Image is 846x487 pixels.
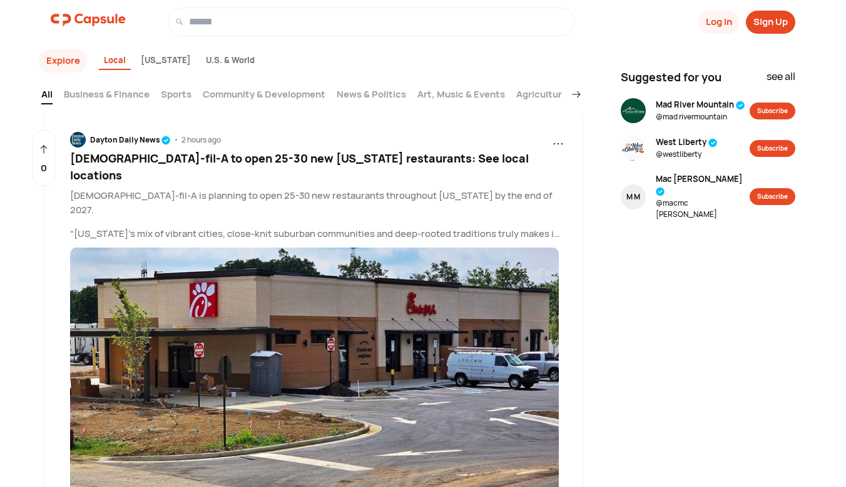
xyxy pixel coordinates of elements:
[337,88,406,104] a: News & Politics
[161,136,171,145] img: tick
[70,132,86,148] img: resizeImage
[656,187,665,196] img: tick
[656,99,745,111] span: Mad River Mountain
[51,8,126,36] a: logo
[656,173,750,198] span: Mac [PERSON_NAME]
[417,88,505,104] a: Art, Music & Events
[41,161,47,176] p: 0
[70,227,564,241] p: “[US_STATE]’s mix of vibrant cities, close-knit suburban communities and deep-rooted traditions t...
[656,198,750,220] span: @ macmc [PERSON_NAME]
[90,134,171,146] div: Dayton Daily News
[746,11,795,34] button: Sign Up
[553,130,564,149] span: ...
[201,52,260,71] div: U.S. & World
[621,69,721,86] span: Suggested for you
[698,11,740,34] button: Log In
[70,189,564,217] p: [DEMOGRAPHIC_DATA]-fil-A is planning to open 25-30 new restaurants throughout [US_STATE] by the e...
[708,138,718,148] img: tick
[70,151,529,183] span: [DEMOGRAPHIC_DATA]-fil-A to open 25-30 new [US_STATE] restaurants: See local locations
[656,149,718,160] span: @ westliberty
[621,98,646,123] img: resizeImage
[626,191,640,203] div: M M
[656,136,718,149] span: West Liberty
[39,49,88,73] button: Explore
[51,8,126,33] img: logo
[516,88,568,104] a: Agriculture
[203,88,325,104] a: Community & Development
[621,136,646,161] img: resizeImage
[750,103,795,119] button: Subscribe
[736,101,745,110] img: tick
[181,134,221,146] div: 2 hours ago
[767,69,795,91] div: see all
[750,140,795,157] button: Subscribe
[99,52,131,71] div: Local
[41,88,53,104] a: All
[136,52,196,71] div: [US_STATE]
[750,188,795,205] button: Subscribe
[161,88,191,104] a: Sports
[64,88,150,104] a: Business & Finance
[656,111,745,123] span: @ mad rivermountain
